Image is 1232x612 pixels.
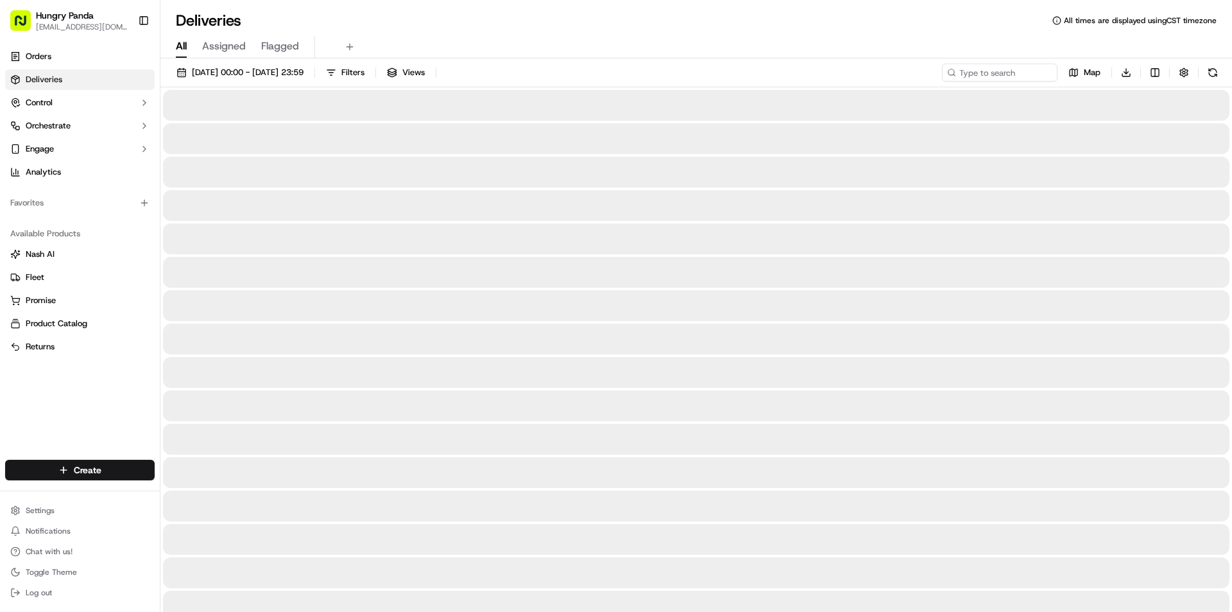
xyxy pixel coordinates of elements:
button: Control [5,92,155,113]
span: [DATE] 00:00 - [DATE] 23:59 [192,67,304,78]
span: Orders [26,51,51,62]
span: Fleet [26,272,44,283]
span: Flagged [261,39,299,54]
span: Analytics [26,166,61,178]
span: Log out [26,588,52,598]
a: Deliveries [5,69,155,90]
input: Type to search [942,64,1057,82]
a: Fleet [10,272,150,283]
span: All times are displayed using CST timezone [1064,15,1217,26]
button: Promise [5,290,155,311]
span: Control [26,97,53,109]
button: Create [5,460,155,480]
button: Orchestrate [5,116,155,136]
button: Notifications [5,522,155,540]
span: Product Catalog [26,318,87,329]
a: Analytics [5,162,155,182]
span: Map [1084,67,1100,78]
a: Orders [5,46,155,67]
button: Refresh [1204,64,1222,82]
button: Map [1063,64,1106,82]
button: Returns [5,337,155,357]
span: Create [74,464,101,476]
span: Settings [26,505,55,516]
button: Toggle Theme [5,563,155,581]
button: [DATE] 00:00 - [DATE] 23:59 [171,64,309,82]
a: Promise [10,295,150,306]
button: [EMAIL_ADDRESS][DOMAIN_NAME] [36,22,128,32]
a: Nash AI [10,249,150,260]
span: Filters [341,67,364,78]
span: Views [402,67,425,78]
button: Log out [5,584,155,602]
span: Deliveries [26,74,62,85]
a: Product Catalog [10,318,150,329]
button: Chat with us! [5,543,155,561]
span: Notifications [26,526,71,536]
div: Available Products [5,223,155,244]
span: Orchestrate [26,120,71,132]
div: Favorites [5,193,155,213]
span: Toggle Theme [26,567,77,577]
span: Engage [26,143,54,155]
a: Returns [10,341,150,353]
button: Fleet [5,267,155,288]
span: Returns [26,341,55,353]
span: Nash AI [26,249,55,260]
button: Hungry Panda[EMAIL_ADDRESS][DOMAIN_NAME] [5,5,133,36]
span: Promise [26,295,56,306]
span: Chat with us! [26,546,73,557]
span: Assigned [202,39,246,54]
button: Settings [5,502,155,520]
button: Product Catalog [5,313,155,334]
button: Hungry Panda [36,9,94,22]
button: Filters [320,64,370,82]
button: Engage [5,139,155,159]
button: Views [381,64,431,82]
span: All [176,39,187,54]
button: Nash AI [5,244,155,265]
h1: Deliveries [176,10,241,31]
